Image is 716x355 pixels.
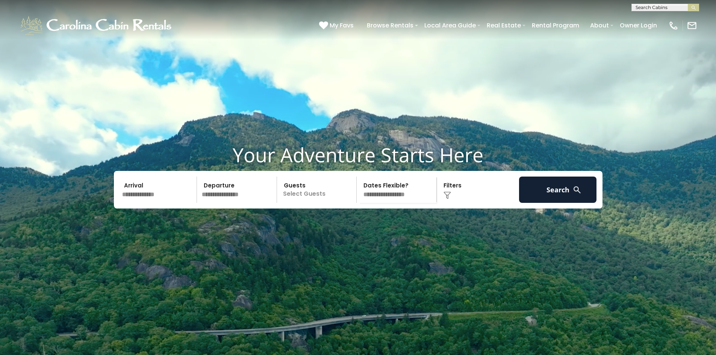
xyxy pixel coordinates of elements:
[528,19,583,32] a: Rental Program
[444,192,451,199] img: filter--v1.png
[483,19,525,32] a: Real Estate
[19,14,175,37] img: White-1-1-2.png
[421,19,480,32] a: Local Area Guide
[572,185,582,195] img: search-regular-white.png
[330,21,354,30] span: My Favs
[586,19,613,32] a: About
[668,20,679,31] img: phone-regular-white.png
[6,143,710,166] h1: Your Adventure Starts Here
[616,19,661,32] a: Owner Login
[519,177,597,203] button: Search
[319,21,356,30] a: My Favs
[687,20,697,31] img: mail-regular-white.png
[363,19,417,32] a: Browse Rentals
[279,177,357,203] p: Select Guests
